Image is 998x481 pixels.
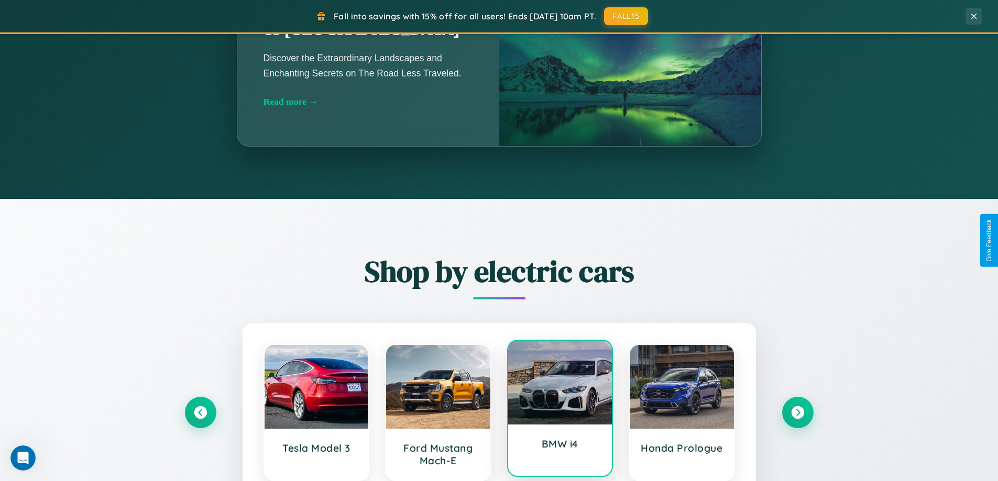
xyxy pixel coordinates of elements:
h2: Shop by electric cars [185,251,814,292]
button: FALL15 [604,7,648,25]
p: Discover the Extraordinary Landscapes and Enchanting Secrets on The Road Less Traveled. [264,51,473,80]
iframe: Intercom live chat [10,445,36,471]
h3: Tesla Model 3 [275,442,358,454]
div: Read more → [264,96,473,107]
h3: Ford Mustang Mach-E [397,442,480,467]
h3: BMW i4 [519,438,602,450]
h3: Honda Prologue [640,442,723,454]
div: Give Feedback [985,219,993,262]
span: Fall into savings with 15% off for all users! Ends [DATE] 10am PT. [334,11,596,21]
